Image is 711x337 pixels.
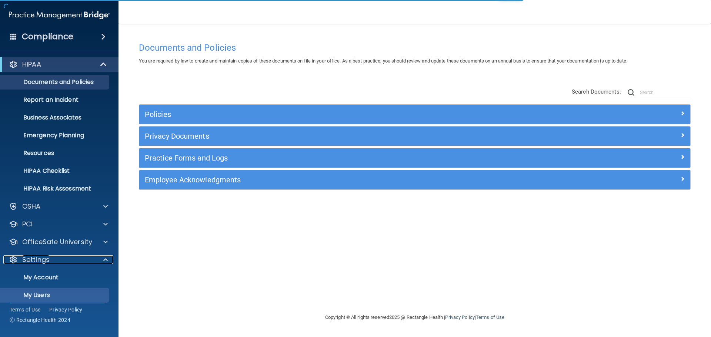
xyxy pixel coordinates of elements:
[9,237,108,246] a: OfficeSafe University
[476,314,504,320] a: Terms of Use
[640,87,691,98] input: Search
[5,274,106,281] p: My Account
[145,130,685,142] a: Privacy Documents
[280,306,550,329] div: Copyright © All rights reserved 2025 @ Rectangle Health | |
[145,110,547,118] h5: Policies
[9,255,108,264] a: Settings
[10,306,40,313] a: Terms of Use
[145,108,685,120] a: Policies
[5,132,106,139] p: Emergency Planning
[5,114,106,121] p: Business Associates
[628,89,634,96] img: ic-search.3b580494.png
[22,255,50,264] p: Settings
[145,154,547,162] h5: Practice Forms and Logs
[22,202,41,211] p: OSHA
[5,291,106,299] p: My Users
[145,174,685,186] a: Employee Acknowledgments
[5,185,106,192] p: HIPAA Risk Assessment
[22,31,73,42] h4: Compliance
[5,78,106,86] p: Documents and Policies
[145,152,685,164] a: Practice Forms and Logs
[5,149,106,157] p: Resources
[9,8,110,23] img: PMB logo
[10,316,70,324] span: Ⓒ Rectangle Health 2024
[22,60,41,69] p: HIPAA
[572,88,621,95] span: Search Documents:
[145,132,547,140] h5: Privacy Documents
[9,220,108,229] a: PCI
[9,60,107,69] a: HIPAA
[9,202,108,211] a: OSHA
[445,314,474,320] a: Privacy Policy
[5,167,106,175] p: HIPAA Checklist
[139,58,627,64] span: You are required by law to create and maintain copies of these documents on file in your office. ...
[22,220,33,229] p: PCI
[145,176,547,184] h5: Employee Acknowledgments
[22,237,92,246] p: OfficeSafe University
[5,96,106,104] p: Report an Incident
[139,43,691,53] h4: Documents and Policies
[49,306,83,313] a: Privacy Policy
